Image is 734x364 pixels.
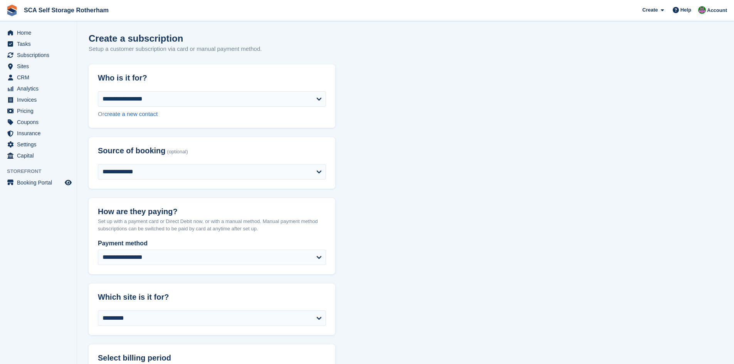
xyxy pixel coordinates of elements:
a: menu [4,117,73,127]
span: Coupons [17,117,63,127]
a: menu [4,106,73,116]
a: menu [4,83,73,94]
h2: Select billing period [98,354,326,362]
img: Sarah Race [698,6,706,14]
a: menu [4,27,73,38]
a: create a new contact [104,111,158,117]
span: Create [642,6,658,14]
span: Help [680,6,691,14]
span: Home [17,27,63,38]
span: Insurance [17,128,63,139]
span: Subscriptions [17,50,63,60]
p: Set up with a payment card or Direct Debit now, or with a manual method. Manual payment method su... [98,218,326,233]
span: Tasks [17,39,63,49]
a: menu [4,177,73,188]
span: Capital [17,150,63,161]
img: stora-icon-8386f47178a22dfd0bd8f6a31ec36ba5ce8667c1dd55bd0f319d3a0aa187defe.svg [6,5,18,16]
h2: Who is it for? [98,74,326,82]
p: Setup a customer subscription via card or manual payment method. [89,45,262,54]
span: Analytics [17,83,63,94]
span: Account [707,7,727,14]
a: menu [4,61,73,72]
span: Pricing [17,106,63,116]
span: (optional) [167,149,188,155]
a: menu [4,39,73,49]
h2: How are they paying? [98,207,326,216]
a: menu [4,139,73,150]
span: Booking Portal [17,177,63,188]
span: Invoices [17,94,63,105]
span: Settings [17,139,63,150]
span: CRM [17,72,63,83]
a: menu [4,128,73,139]
span: Source of booking [98,146,166,155]
span: Sites [17,61,63,72]
h1: Create a subscription [89,33,183,44]
label: Payment method [98,239,326,248]
a: menu [4,94,73,105]
a: SCA Self Storage Rotherham [21,4,112,17]
a: menu [4,72,73,83]
div: Or [98,110,326,119]
h2: Which site is it for? [98,293,326,302]
a: Preview store [64,178,73,187]
a: menu [4,150,73,161]
a: menu [4,50,73,60]
span: Storefront [7,168,77,175]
